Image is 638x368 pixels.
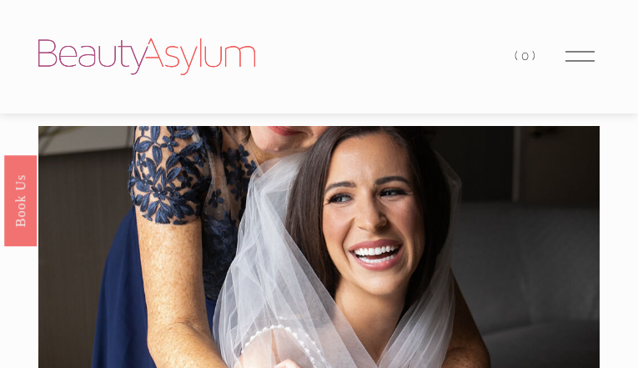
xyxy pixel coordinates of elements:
a: (0) [515,45,538,68]
span: ( [515,48,521,63]
span: ) [532,48,539,63]
img: Beauty Asylum | Bridal Hair &amp; Makeup Charlotte &amp; Atlanta [38,38,255,75]
a: Book Us [4,154,37,245]
span: 0 [521,48,532,63]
